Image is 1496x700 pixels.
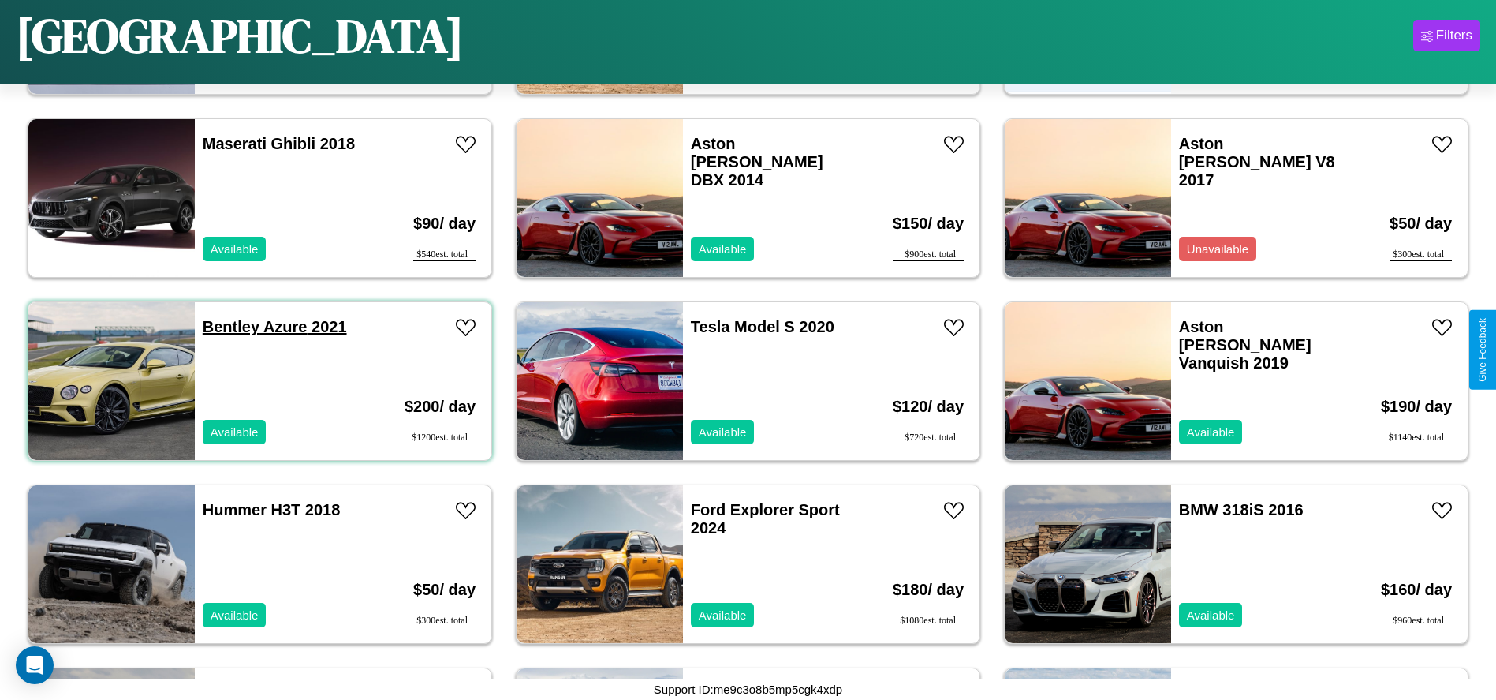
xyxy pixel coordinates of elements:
[413,199,476,249] h3: $ 90 / day
[1390,199,1452,249] h3: $ 50 / day
[203,135,355,152] a: Maserati Ghibli 2018
[1413,20,1480,51] button: Filters
[1381,382,1452,432] h3: $ 190 / day
[16,646,54,684] div: Open Intercom Messenger
[699,238,747,260] p: Available
[413,565,476,615] h3: $ 50 / day
[1187,605,1235,626] p: Available
[691,501,840,537] a: Ford Explorer Sport 2024
[203,501,341,518] a: Hummer H3T 2018
[1381,565,1452,615] h3: $ 160 / day
[1187,421,1235,443] p: Available
[893,199,964,249] h3: $ 150 / day
[413,615,476,627] div: $ 300 est. total
[1179,501,1304,518] a: BMW 318iS 2016
[893,615,964,627] div: $ 1080 est. total
[211,421,259,443] p: Available
[405,382,476,432] h3: $ 200 / day
[1390,249,1452,261] div: $ 300 est. total
[413,249,476,261] div: $ 540 est. total
[1436,28,1472,43] div: Filters
[203,318,347,335] a: Bentley Azure 2021
[699,421,747,443] p: Available
[211,238,259,260] p: Available
[1179,318,1311,372] a: Aston [PERSON_NAME] Vanquish 2019
[893,382,964,432] h3: $ 120 / day
[691,135,823,189] a: Aston [PERSON_NAME] DBX 2014
[1477,318,1488,382] div: Give Feedback
[405,432,476,444] div: $ 1200 est. total
[893,432,964,444] div: $ 720 est. total
[654,679,842,700] p: Support ID: me9c3o8b5mp5cgk4xdp
[1381,615,1452,627] div: $ 960 est. total
[893,565,964,615] h3: $ 180 / day
[211,605,259,626] p: Available
[16,3,464,68] h1: [GEOGRAPHIC_DATA]
[699,605,747,626] p: Available
[1187,238,1248,260] p: Unavailable
[1381,432,1452,444] div: $ 1140 est. total
[893,249,964,261] div: $ 900 est. total
[691,318,834,335] a: Tesla Model S 2020
[1179,135,1335,189] a: Aston [PERSON_NAME] V8 2017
